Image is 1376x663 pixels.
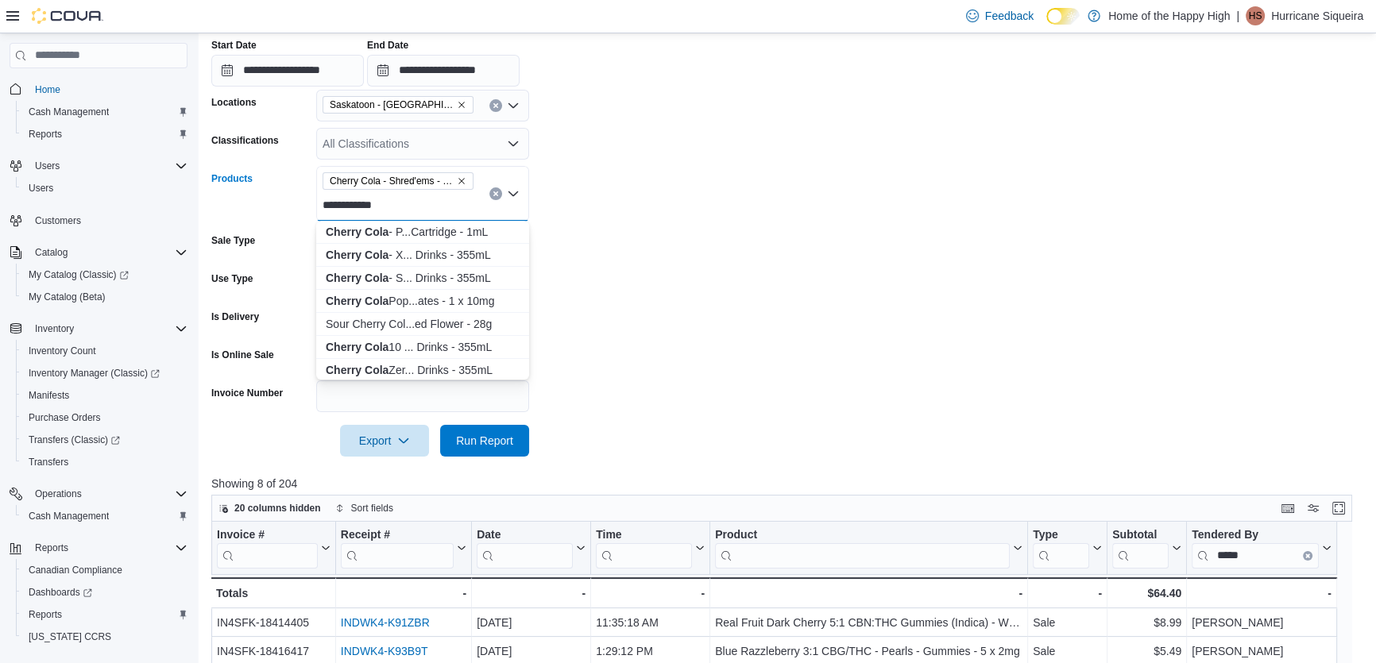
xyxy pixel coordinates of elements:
[477,584,586,603] div: -
[326,341,388,353] strong: Cherry Cola
[29,484,88,503] button: Operations
[3,318,194,340] button: Inventory
[477,527,586,568] button: Date
[35,488,82,500] span: Operations
[1112,527,1169,542] div: Subtotal
[22,287,187,306] span: My Catalog (Beta)
[22,408,107,427] a: Purchase Orders
[29,106,109,118] span: Cash Management
[16,264,194,286] a: My Catalog (Classic)
[234,502,321,515] span: 20 columns hidden
[16,101,194,123] button: Cash Management
[211,387,283,399] label: Invoice Number
[22,453,75,472] a: Transfers
[1112,527,1169,568] div: Subtotal
[22,341,102,360] a: Inventory Count
[29,268,129,281] span: My Catalog (Classic)
[341,527,454,568] div: Receipt # URL
[715,527,1010,542] div: Product
[212,499,327,518] button: 20 columns hidden
[29,434,120,446] span: Transfers (Classic)
[22,386,187,405] span: Manifests
[29,291,106,303] span: My Catalog (Beta)
[1249,6,1262,25] span: HS
[29,210,187,230] span: Customers
[217,527,330,568] button: Invoice #
[10,71,187,661] nav: Complex example
[22,561,187,580] span: Canadian Compliance
[507,187,520,200] button: Close list of options
[16,384,194,407] button: Manifests
[596,642,705,661] div: 1:29:12 PM
[1236,6,1239,25] p: |
[367,39,408,52] label: End Date
[596,613,705,632] div: 11:35:18 AM
[489,99,502,112] button: Clear input
[217,642,330,661] div: IN4SFK-18416417
[29,538,75,557] button: Reports
[22,102,187,121] span: Cash Management
[22,605,68,624] a: Reports
[456,433,513,449] span: Run Report
[341,584,466,603] div: -
[477,613,586,632] div: [DATE]
[16,505,194,527] button: Cash Management
[22,364,166,383] a: Inventory Manager (Classic)
[330,173,454,189] span: Cherry Cola - Shred'ems - Gummies - 10 x 10mg
[316,221,529,244] button: Cherry Cola - Phant - 510 Cartridge - 1mL
[217,527,318,568] div: Invoice #
[330,97,454,113] span: Saskatoon - [GEOGRAPHIC_DATA] - Prairie Records
[477,527,573,542] div: Date
[29,367,160,380] span: Inventory Manager (Classic)
[16,123,194,145] button: Reports
[326,224,520,240] div: - P...Cartridge - 1mL
[29,608,62,621] span: Reports
[1033,613,1102,632] div: Sale
[35,214,81,227] span: Customers
[507,99,520,112] button: Open list of options
[1303,550,1312,560] button: Clear input
[3,537,194,559] button: Reports
[1192,527,1319,568] div: Tendered By
[367,55,520,87] input: Press the down key to open a popover containing a calendar.
[22,265,187,284] span: My Catalog (Classic)
[440,425,529,457] button: Run Report
[32,8,103,24] img: Cova
[16,603,194,626] button: Reports
[326,249,388,261] strong: Cherry Cola
[211,310,259,323] label: Is Delivery
[22,125,187,144] span: Reports
[326,225,388,238] strong: Cherry Cola
[326,293,520,309] div: Pop...ates - 1 x 10mg
[596,527,705,568] button: Time
[29,484,187,503] span: Operations
[22,583,99,602] a: Dashboards
[326,339,520,355] div: 10 ... Drinks - 355mL
[3,209,194,232] button: Customers
[22,453,187,472] span: Transfers
[350,425,419,457] span: Export
[211,172,253,185] label: Products
[217,527,318,542] div: Invoice #
[29,564,122,576] span: Canadian Compliance
[29,211,87,230] a: Customers
[16,429,194,451] a: Transfers (Classic)
[341,527,454,542] div: Receipt #
[16,559,194,581] button: Canadian Compliance
[29,182,53,195] span: Users
[715,613,1022,632] div: Real Fruit Dark Cherry 5:1 CBN:THC Gummies (Indica) - Wyld - Gummies - 10 x 1mg
[1192,613,1332,632] div: [PERSON_NAME]
[3,155,194,177] button: Users
[29,80,67,99] a: Home
[211,272,253,285] label: Use Type
[35,160,60,172] span: Users
[1112,584,1181,603] div: $64.40
[715,584,1022,603] div: -
[1033,527,1102,568] button: Type
[29,345,96,357] span: Inventory Count
[1033,642,1102,661] div: Sale
[316,336,529,359] button: Cherry Cola 10 - Electric Brands - THC Drinks - 355mL
[1033,527,1089,542] div: Type
[16,286,194,308] button: My Catalog (Beta)
[507,137,520,150] button: Open list of options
